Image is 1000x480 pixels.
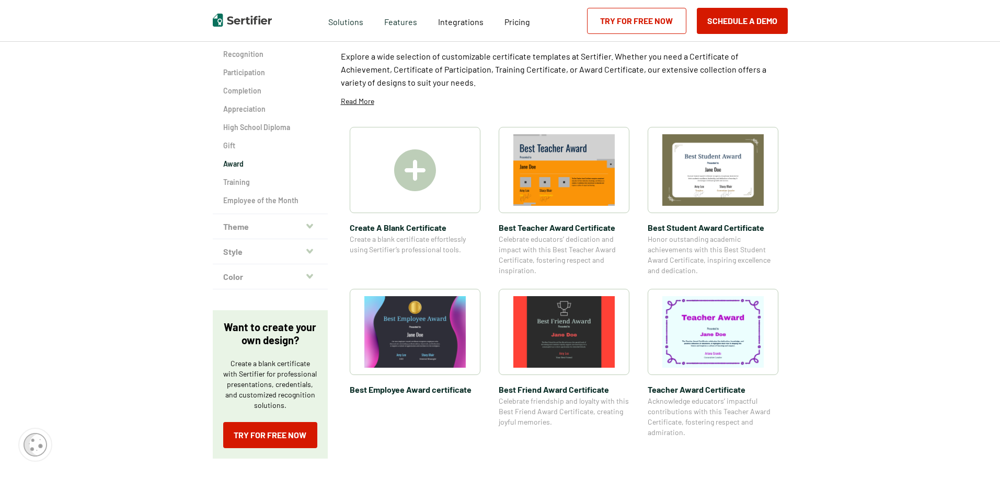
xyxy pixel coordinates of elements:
img: Sertifier | Digital Credentialing Platform [213,14,272,27]
a: Gift [223,141,317,151]
img: Best Employee Award certificate​ [364,296,466,368]
div: Category [213,31,328,214]
img: Teacher Award Certificate [662,296,764,368]
button: Schedule a Demo [697,8,788,34]
a: Try for Free Now [223,422,317,448]
img: Create A Blank Certificate [394,149,436,191]
p: Read More [341,96,374,107]
button: Style [213,239,328,264]
span: Integrations [438,17,484,27]
span: Solutions [328,14,363,27]
img: Best Student Award Certificate​ [662,134,764,206]
p: Explore a wide selection of customizable certificate templates at Sertifier. Whether you need a C... [341,50,788,89]
iframe: Chat Widget [948,430,1000,480]
a: Employee of the Month [223,195,317,206]
a: Recognition [223,49,317,60]
a: Participation [223,67,317,78]
a: Training [223,177,317,188]
span: Create a blank certificate effortlessly using Sertifier’s professional tools. [350,234,480,255]
span: Best Friend Award Certificate​ [499,383,629,396]
a: Pricing [504,14,530,27]
p: Want to create your own design? [223,321,317,347]
a: Teacher Award CertificateTeacher Award CertificateAcknowledge educators’ impactful contributions ... [648,289,778,438]
span: Pricing [504,17,530,27]
a: Best Friend Award Certificate​Best Friend Award Certificate​Celebrate friendship and loyalty with... [499,289,629,438]
img: Cookie Popup Icon [24,433,47,456]
span: Best Teacher Award Certificate​ [499,221,629,234]
button: Theme [213,214,328,239]
a: Integrations [438,14,484,27]
button: Color [213,264,328,289]
a: Completion [223,86,317,96]
span: Acknowledge educators’ impactful contributions with this Teacher Award Certificate, fostering res... [648,396,778,438]
span: Best Student Award Certificate​ [648,221,778,234]
img: Best Teacher Award Certificate​ [513,134,615,206]
span: Best Employee Award certificate​ [350,383,480,396]
a: Award [223,159,317,169]
img: Best Friend Award Certificate​ [513,296,615,368]
a: Appreciation [223,104,317,114]
span: Celebrate friendship and loyalty with this Best Friend Award Certificate, creating joyful memories. [499,396,629,427]
a: High School Diploma [223,122,317,133]
span: Teacher Award Certificate [648,383,778,396]
span: Celebrate educators’ dedication and impact with this Best Teacher Award Certificate, fostering re... [499,234,629,276]
span: Create A Blank Certificate [350,221,480,234]
a: Try for Free Now [587,8,686,34]
a: Best Employee Award certificate​Best Employee Award certificate​ [350,289,480,438]
a: Best Teacher Award Certificate​Best Teacher Award Certificate​Celebrate educators’ dedication and... [499,127,629,276]
p: Create a blank certificate with Sertifier for professional presentations, credentials, and custom... [223,358,317,411]
span: Honor outstanding academic achievements with this Best Student Award Certificate, inspiring excel... [648,234,778,276]
span: Features [384,14,417,27]
a: Best Student Award Certificate​Best Student Award Certificate​Honor outstanding academic achievem... [648,127,778,276]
